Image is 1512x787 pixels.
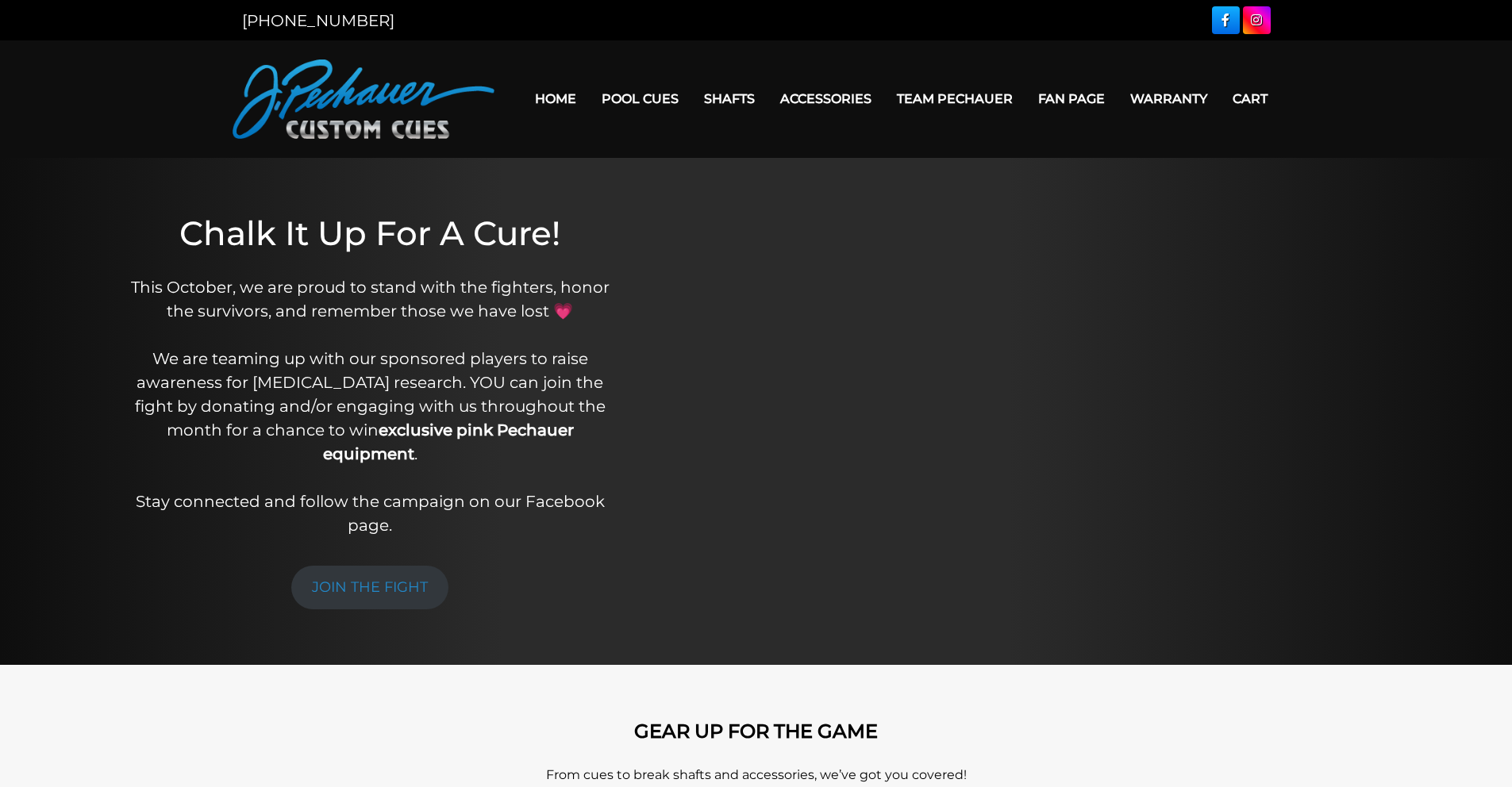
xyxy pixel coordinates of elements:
[121,275,619,537] p: This October, we are proud to stand with the fighters, honor the survivors, and remember those we...
[323,420,574,463] strong: exclusive pink Pechauer equipment
[242,11,394,30] a: [PHONE_NUMBER]
[522,79,589,119] a: Home
[304,766,1209,785] p: From cues to break shafts and accessories, we’ve got you covered!
[884,79,1025,119] a: Team Pechauer
[768,79,884,119] a: Accessories
[121,213,619,253] h1: Chalk It Up For A Cure!
[1118,79,1220,119] a: Warranty
[691,79,768,119] a: Shafts
[1220,79,1280,119] a: Cart
[1025,79,1118,119] a: Fan Page
[233,60,494,139] img: Pechauer Custom Cues
[589,79,691,119] a: Pool Cues
[634,720,878,743] strong: GEAR UP FOR THE GAME
[291,566,448,609] a: JOIN THE FIGHT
